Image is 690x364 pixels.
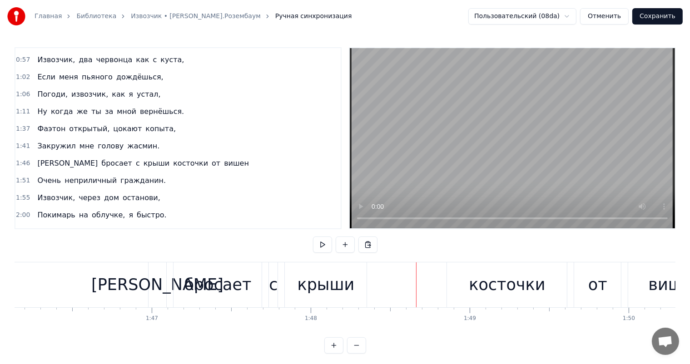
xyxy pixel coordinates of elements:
[67,227,113,237] span: поднимусь,
[78,54,93,65] span: два
[68,123,110,134] span: открытый,
[78,210,89,220] span: на
[163,227,191,237] span: любви,
[223,158,250,168] span: вишен
[35,12,62,21] a: Главная
[36,54,76,65] span: Извозчик,
[81,72,114,82] span: пьяного
[135,158,141,168] span: с
[16,73,30,82] span: 1:02
[122,192,161,203] span: останови,
[16,176,30,185] span: 1:51
[136,89,162,99] span: устал,
[76,106,89,117] span: же
[50,106,74,117] span: когда
[79,141,95,151] span: мне
[78,192,101,203] span: через
[95,54,134,65] span: червонца
[126,141,160,151] span: жасмин.
[36,210,76,220] span: Покимарь
[136,210,168,220] span: быстро.
[111,89,126,99] span: как
[36,106,48,117] span: Ну
[103,192,120,203] span: дом
[146,315,158,322] div: 1:47
[16,55,30,64] span: 0:57
[144,123,177,134] span: копыта,
[623,315,635,322] div: 1:50
[64,175,118,186] span: неприличный
[142,227,153,237] span: ей
[469,273,545,297] div: косточки
[36,227,65,237] span: Только
[36,175,62,186] span: Очень
[464,315,476,322] div: 1:49
[36,192,76,203] span: Извозчик,
[16,193,30,202] span: 1:55
[16,90,30,99] span: 1:06
[632,8,683,25] button: Сохранить
[275,12,352,21] span: Ручная синхронизация
[97,141,124,151] span: голову
[580,8,629,25] button: Отменить
[139,106,185,117] span: вернёшься.
[135,54,150,65] span: как
[36,141,76,151] span: Закружил
[16,107,30,116] span: 1:11
[652,328,679,355] a: Открытый чат
[172,158,209,168] span: косточки
[36,72,56,82] span: Если
[128,210,134,220] span: я
[7,7,25,25] img: youka
[58,72,79,82] span: меня
[155,227,161,237] span: я
[152,54,158,65] span: с
[131,12,261,21] a: Извозчик • [PERSON_NAME].Розембаум
[298,273,355,297] div: крыши
[36,123,66,134] span: Фаэтон
[36,89,69,99] span: Погоди,
[16,211,30,220] span: 2:00
[112,123,143,134] span: цокают
[305,315,317,322] div: 1:48
[100,158,133,168] span: бросает
[91,210,126,220] span: облучке,
[70,89,109,99] span: извозчик,
[588,273,607,297] div: от
[211,158,221,168] span: от
[143,158,171,168] span: крыши
[128,89,134,99] span: я
[35,12,352,21] nav: breadcrumb
[114,227,140,237] span: скажу
[90,106,102,117] span: ты
[36,158,99,168] span: [PERSON_NAME]
[116,106,137,117] span: мной
[16,142,30,151] span: 1:41
[104,106,114,117] span: за
[91,273,223,297] div: [PERSON_NAME]
[119,175,167,186] span: гражданин.
[159,54,185,65] span: куста,
[16,159,30,168] span: 1:46
[76,12,116,21] a: Библиотека
[269,273,278,297] div: с
[115,72,164,82] span: дождёшься,
[16,228,30,237] span: 2:04
[16,124,30,133] span: 1:37
[184,273,252,297] div: бросает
